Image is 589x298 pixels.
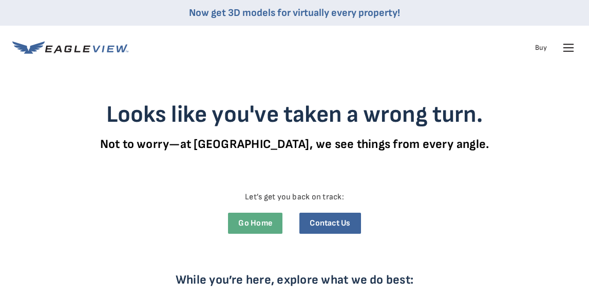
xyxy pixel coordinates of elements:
a: Now get 3D models for virtually every property! [189,7,400,19]
a: Go Home [228,213,282,234]
a: Contact Us [299,213,360,234]
p: Not to worry—at [GEOGRAPHIC_DATA], we see things from every angle. [20,137,569,152]
h3: Looks like you've taken a wrong turn. [20,101,569,129]
p: Let’s get you back on track: [28,190,562,205]
p: While you’re here, explore what we do best: [48,272,541,287]
a: Buy [535,41,547,54]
